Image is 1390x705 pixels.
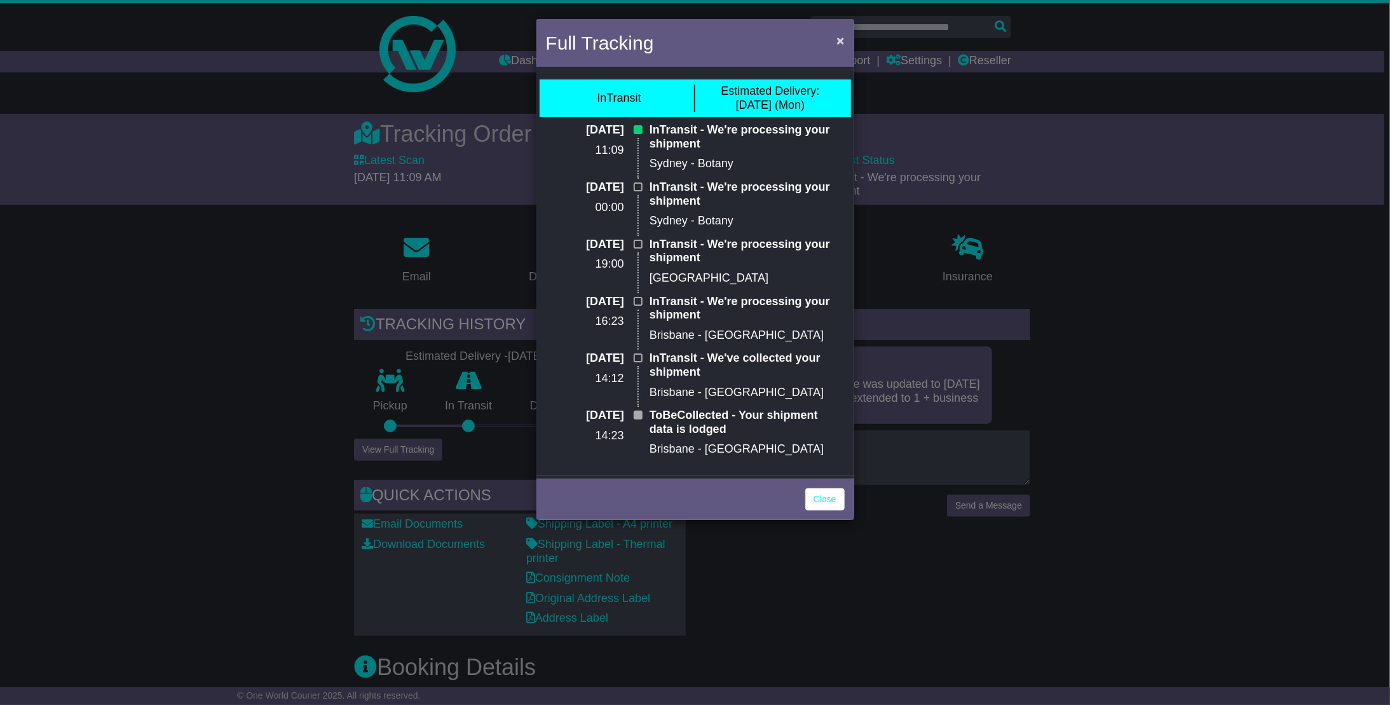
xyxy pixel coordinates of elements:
[546,352,624,366] p: [DATE]
[650,238,845,265] p: InTransit - We're processing your shipment
[830,27,850,53] button: Close
[721,85,819,97] span: Estimated Delivery:
[836,33,844,48] span: ×
[546,257,624,271] p: 19:00
[546,429,624,443] p: 14:23
[650,295,845,322] p: InTransit - We're processing your shipment
[805,488,845,510] a: Close
[546,409,624,423] p: [DATE]
[546,372,624,386] p: 14:12
[546,238,624,252] p: [DATE]
[650,181,845,208] p: InTransit - We're processing your shipment
[597,92,641,106] div: InTransit
[546,295,624,309] p: [DATE]
[546,144,624,158] p: 11:09
[650,409,845,436] p: ToBeCollected - Your shipment data is lodged
[546,201,624,215] p: 00:00
[650,442,845,456] p: Brisbane - [GEOGRAPHIC_DATA]
[546,181,624,195] p: [DATE]
[650,352,845,379] p: InTransit - We've collected your shipment
[650,271,845,285] p: [GEOGRAPHIC_DATA]
[650,157,845,171] p: Sydney - Botany
[650,329,845,343] p: Brisbane - [GEOGRAPHIC_DATA]
[546,315,624,329] p: 16:23
[650,386,845,400] p: Brisbane - [GEOGRAPHIC_DATA]
[650,123,845,151] p: InTransit - We're processing your shipment
[546,123,624,137] p: [DATE]
[650,214,845,228] p: Sydney - Botany
[721,85,819,112] div: [DATE] (Mon)
[546,29,654,57] h4: Full Tracking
